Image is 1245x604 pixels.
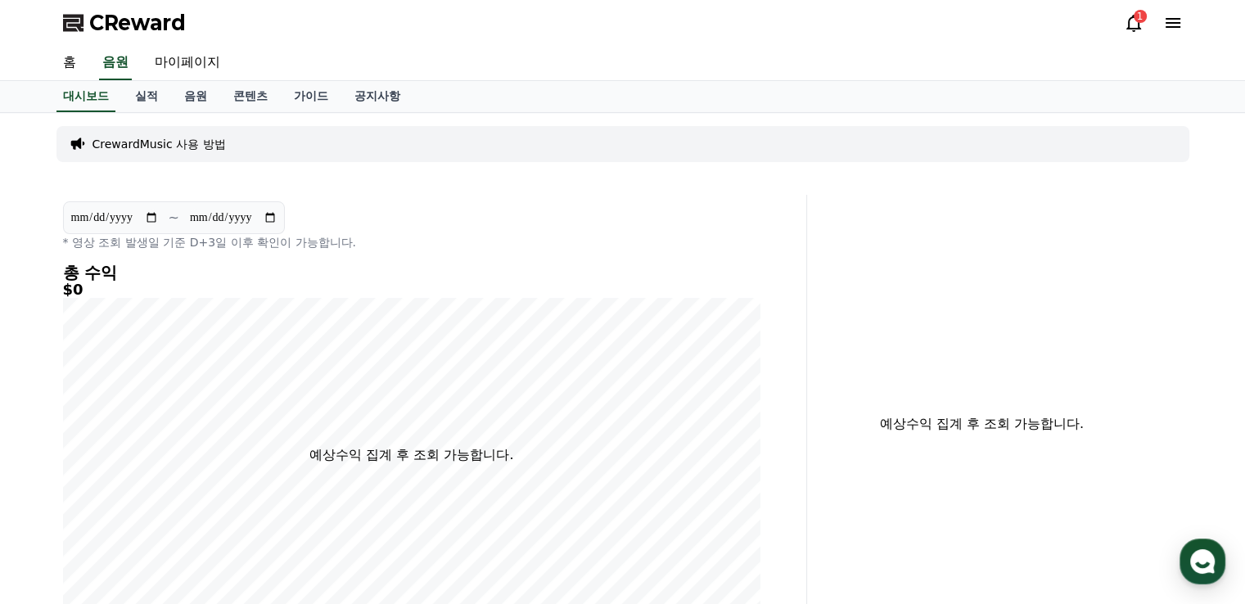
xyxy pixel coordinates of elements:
[150,494,169,507] span: 대화
[1134,10,1147,23] div: 1
[50,46,89,80] a: 홈
[281,81,341,112] a: 가이드
[142,46,233,80] a: 마이페이지
[220,81,281,112] a: 콘텐츠
[1124,13,1144,33] a: 1
[63,10,186,36] a: CReward
[169,208,179,228] p: ~
[341,81,413,112] a: 공지사항
[89,10,186,36] span: CReward
[63,234,760,250] p: * 영상 조회 발생일 기준 D+3일 이후 확인이 가능합니다.
[309,445,513,465] p: 예상수익 집계 후 조회 가능합니다.
[52,493,61,506] span: 홈
[63,264,760,282] h4: 총 수익
[63,282,760,298] h5: $0
[820,414,1144,434] p: 예상수익 집계 후 조회 가능합니다.
[122,81,171,112] a: 실적
[171,81,220,112] a: 음원
[108,468,211,509] a: 대화
[92,136,226,152] a: CrewardMusic 사용 방법
[5,468,108,509] a: 홈
[211,468,314,509] a: 설정
[99,46,132,80] a: 음원
[56,81,115,112] a: 대시보드
[253,493,273,506] span: 설정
